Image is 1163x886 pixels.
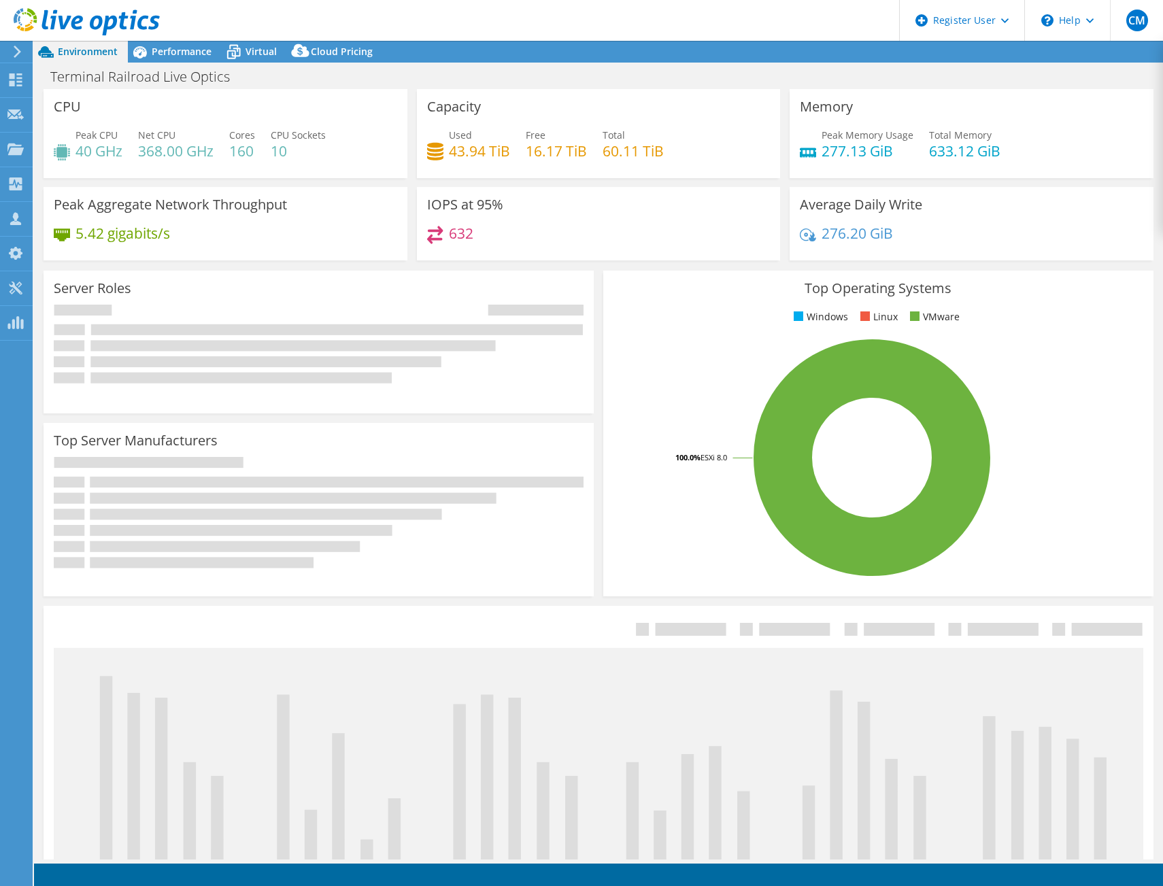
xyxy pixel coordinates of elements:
[603,129,625,141] span: Total
[229,129,255,141] span: Cores
[907,309,960,324] li: VMware
[138,143,214,158] h4: 368.00 GHz
[311,45,373,58] span: Cloud Pricing
[75,143,122,158] h4: 40 GHz
[449,226,473,241] h4: 632
[271,143,326,158] h4: 10
[58,45,118,58] span: Environment
[822,143,913,158] h4: 277.13 GiB
[822,226,893,241] h4: 276.20 GiB
[701,452,727,462] tspan: ESXi 8.0
[449,143,510,158] h4: 43.94 TiB
[75,226,170,241] h4: 5.42 gigabits/s
[54,281,131,296] h3: Server Roles
[427,197,503,212] h3: IOPS at 95%
[246,45,277,58] span: Virtual
[526,143,587,158] h4: 16.17 TiB
[44,69,251,84] h1: Terminal Railroad Live Optics
[675,452,701,462] tspan: 100.0%
[800,99,853,114] h3: Memory
[1126,10,1148,31] span: CM
[449,129,472,141] span: Used
[152,45,212,58] span: Performance
[857,309,898,324] li: Linux
[526,129,545,141] span: Free
[54,197,287,212] h3: Peak Aggregate Network Throughput
[790,309,848,324] li: Windows
[229,143,255,158] h4: 160
[75,129,118,141] span: Peak CPU
[929,129,992,141] span: Total Memory
[613,281,1143,296] h3: Top Operating Systems
[822,129,913,141] span: Peak Memory Usage
[271,129,326,141] span: CPU Sockets
[138,129,175,141] span: Net CPU
[54,99,81,114] h3: CPU
[427,99,481,114] h3: Capacity
[929,143,1000,158] h4: 633.12 GiB
[800,197,922,212] h3: Average Daily Write
[1041,14,1054,27] svg: \n
[54,433,218,448] h3: Top Server Manufacturers
[603,143,664,158] h4: 60.11 TiB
